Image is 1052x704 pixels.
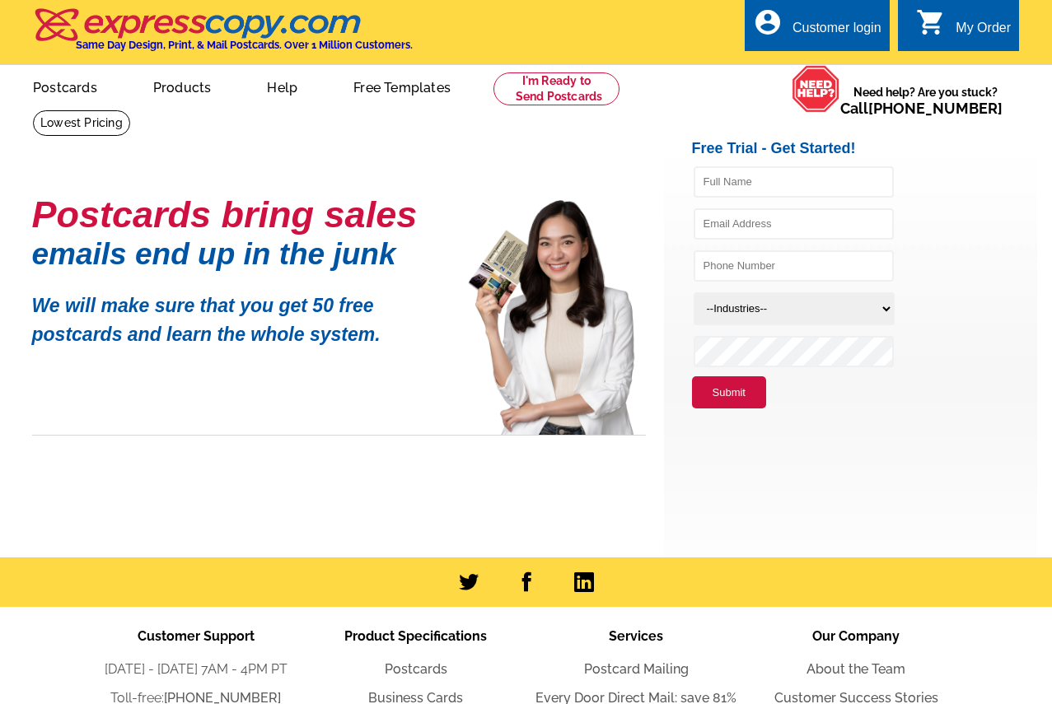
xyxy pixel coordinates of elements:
h4: Same Day Design, Print, & Mail Postcards. Over 1 Million Customers. [76,39,413,51]
input: Phone Number [694,250,894,282]
span: Product Specifications [344,628,487,644]
input: Email Address [694,208,894,240]
a: account_circle Customer login [753,18,881,39]
span: Need help? Are you stuck? [840,84,1011,117]
p: We will make sure that you get 50 free postcards and learn the whole system. [32,279,444,348]
a: Free Templates [327,67,477,105]
span: Call [840,100,1003,117]
span: Our Company [812,628,900,644]
div: My Order [956,21,1011,44]
h1: emails end up in the junk [32,245,444,263]
li: [DATE] - [DATE] 7AM - 4PM PT [86,660,306,679]
a: Same Day Design, Print, & Mail Postcards. Over 1 Million Customers. [33,20,413,51]
a: Postcards [385,661,447,677]
i: shopping_cart [916,7,946,37]
h1: Postcards bring sales [32,200,444,229]
h2: Free Trial - Get Started! [692,140,1037,158]
input: Full Name [694,166,894,198]
img: help [792,65,840,113]
a: Postcards [7,67,124,105]
button: Submit [692,376,766,409]
span: Customer Support [138,628,255,644]
div: Customer login [793,21,881,44]
i: account_circle [753,7,783,37]
a: shopping_cart My Order [916,18,1011,39]
span: Services [609,628,663,644]
a: About the Team [807,661,905,677]
a: Postcard Mailing [584,661,689,677]
a: [PHONE_NUMBER] [868,100,1003,117]
a: Help [241,67,324,105]
a: Products [127,67,238,105]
